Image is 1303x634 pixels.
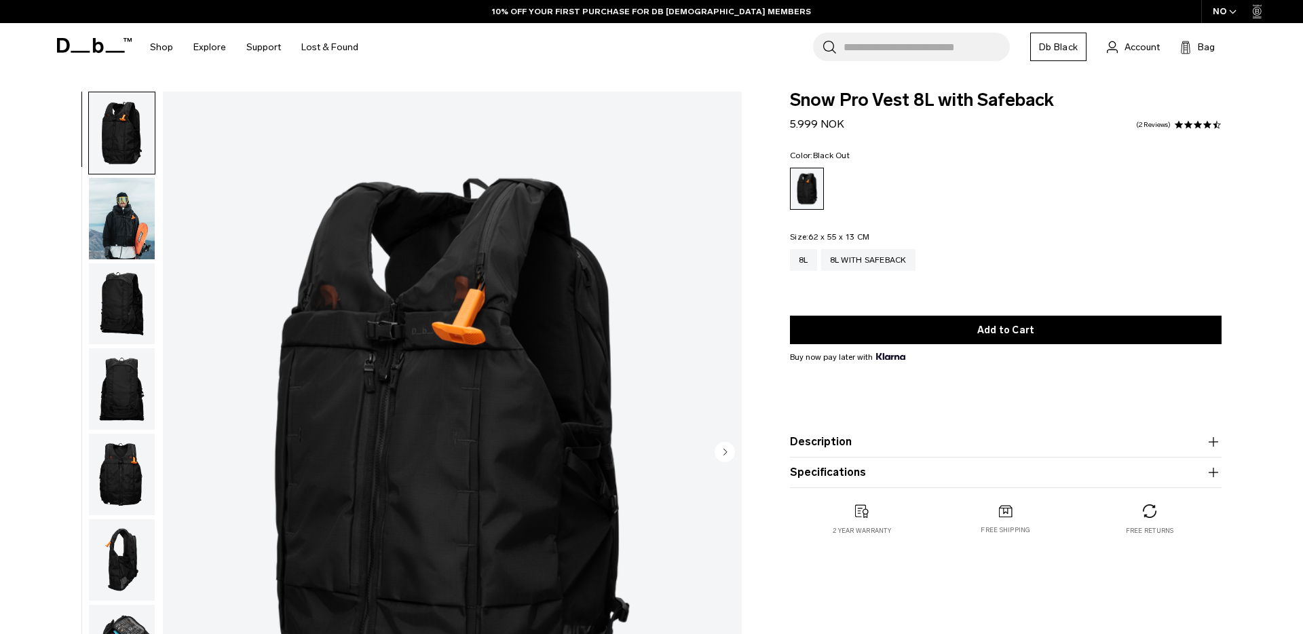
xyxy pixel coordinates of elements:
p: Free shipping [981,525,1030,535]
a: Shop [150,23,173,71]
button: Add to Cart [790,316,1222,344]
button: Snow Pro Vest 8L with Safeback [88,348,155,430]
a: 8L with Safeback [821,249,915,271]
img: Snow Pro Vest 8L with Safeback [89,178,155,259]
button: Description [790,434,1222,450]
a: Account [1107,39,1160,55]
a: Support [246,23,281,71]
img: Snow Pro Vest 8L with Safeback [89,263,155,345]
span: Account [1125,40,1160,54]
img: Snow Pro Vest 8L with Safeback [89,92,155,174]
span: Bag [1198,40,1215,54]
button: Snow Pro Vest 8L with Safeback [88,519,155,601]
a: Black Out [790,168,824,210]
img: {"height" => 20, "alt" => "Klarna"} [876,353,905,360]
a: Db Black [1030,33,1087,61]
span: 62 x 55 x 13 CM [808,232,869,242]
p: Free returns [1126,526,1174,536]
img: Snow Pro Vest 8L with Safeback [89,348,155,430]
a: 10% OFF YOUR FIRST PURCHASE FOR DB [DEMOGRAPHIC_DATA] MEMBERS [492,5,811,18]
a: Explore [193,23,226,71]
legend: Color: [790,151,850,160]
a: Lost & Found [301,23,358,71]
span: 5.999 NOK [790,117,844,130]
button: Snow Pro Vest 8L with Safeback [88,177,155,260]
span: Black Out [813,151,850,160]
button: Snow Pro Vest 8L with Safeback [88,92,155,174]
button: Snow Pro Vest 8L with Safeback [88,433,155,516]
img: Snow Pro Vest 8L with Safeback [89,519,155,601]
button: Next slide [715,441,735,464]
nav: Main Navigation [140,23,369,71]
img: Snow Pro Vest 8L with Safeback [89,434,155,515]
button: Specifications [790,464,1222,481]
button: Bag [1180,39,1215,55]
a: 2 reviews [1136,122,1171,128]
button: Snow Pro Vest 8L with Safeback [88,263,155,346]
span: Buy now pay later with [790,351,905,363]
a: 8L [790,249,817,271]
span: Snow Pro Vest 8L with Safeback [790,92,1222,109]
p: 2 year warranty [833,526,891,536]
legend: Size: [790,233,869,241]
